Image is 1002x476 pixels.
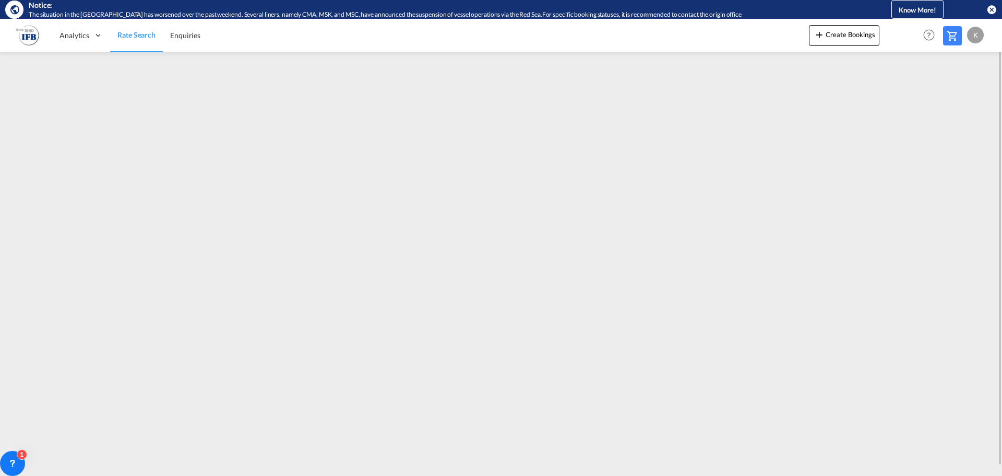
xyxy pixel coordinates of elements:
span: Enquiries [170,31,200,40]
div: K [967,27,984,43]
md-icon: icon-earth [9,4,20,15]
span: Know More! [899,6,936,14]
div: Analytics [52,18,110,52]
div: The situation in the Red Sea has worsened over the past weekend. Several liners, namely CMA, MSK,... [29,10,848,19]
a: Rate Search [110,18,163,52]
div: Help [920,26,943,45]
span: Rate Search [117,30,156,39]
span: Help [920,26,938,44]
img: b628ab10256c11eeb52753acbc15d091.png [16,24,39,47]
a: Enquiries [163,18,208,52]
button: icon-plus 400-fgCreate Bookings [809,25,879,46]
button: icon-close-circle [986,4,997,15]
span: Analytics [59,30,89,41]
md-icon: icon-plus 400-fg [813,28,826,41]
